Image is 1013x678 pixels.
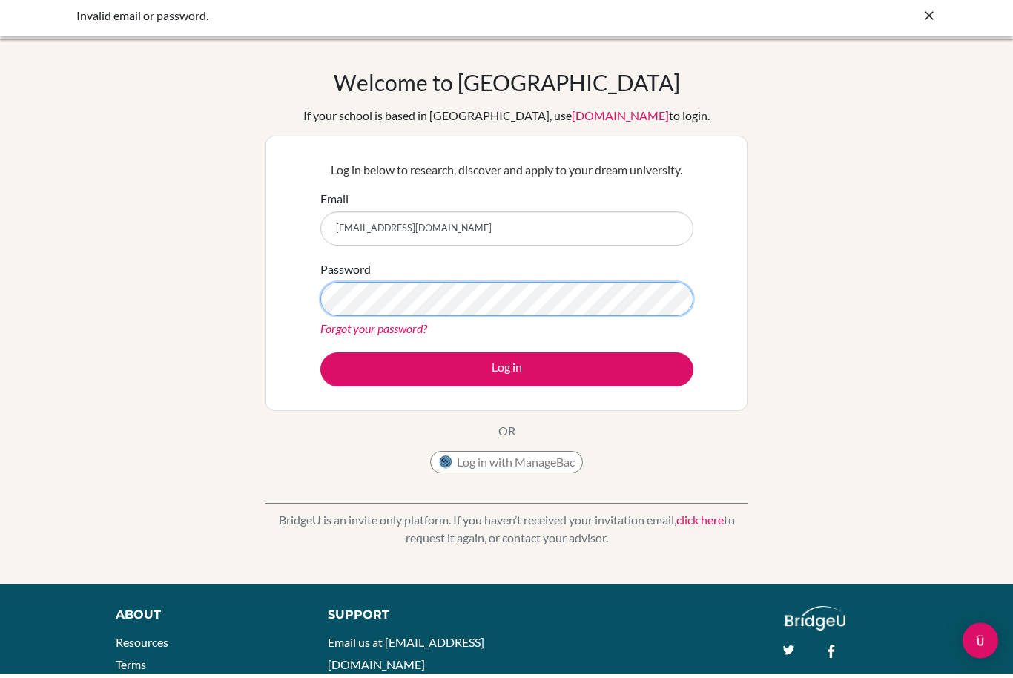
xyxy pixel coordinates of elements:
[334,74,680,101] h1: Welcome to [GEOGRAPHIC_DATA]
[320,166,693,184] p: Log in below to research, discover and apply to your dream university.
[76,12,714,30] div: Invalid email or password.
[963,628,998,663] div: Open Intercom Messenger
[320,358,693,392] button: Log in
[116,662,146,677] a: Terms
[116,640,168,654] a: Resources
[328,640,484,677] a: Email us at [EMAIL_ADDRESS][DOMAIN_NAME]
[320,326,427,340] a: Forgot your password?
[303,112,710,130] div: If your school is based in [GEOGRAPHIC_DATA], use to login.
[320,266,371,283] label: Password
[498,427,515,445] p: OR
[785,611,845,636] img: logo_white@2x-f4f0deed5e89b7ecb1c2cc34c3e3d731f90f0f143d5ea2071677605dd97b5244.png
[320,195,349,213] label: Email
[328,611,492,629] div: Support
[430,456,583,478] button: Log in with ManageBac
[116,611,294,629] div: About
[676,518,724,532] a: click here
[572,113,669,128] a: [DOMAIN_NAME]
[265,516,748,552] p: BridgeU is an invite only platform. If you haven’t received your invitation email, to request it ...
